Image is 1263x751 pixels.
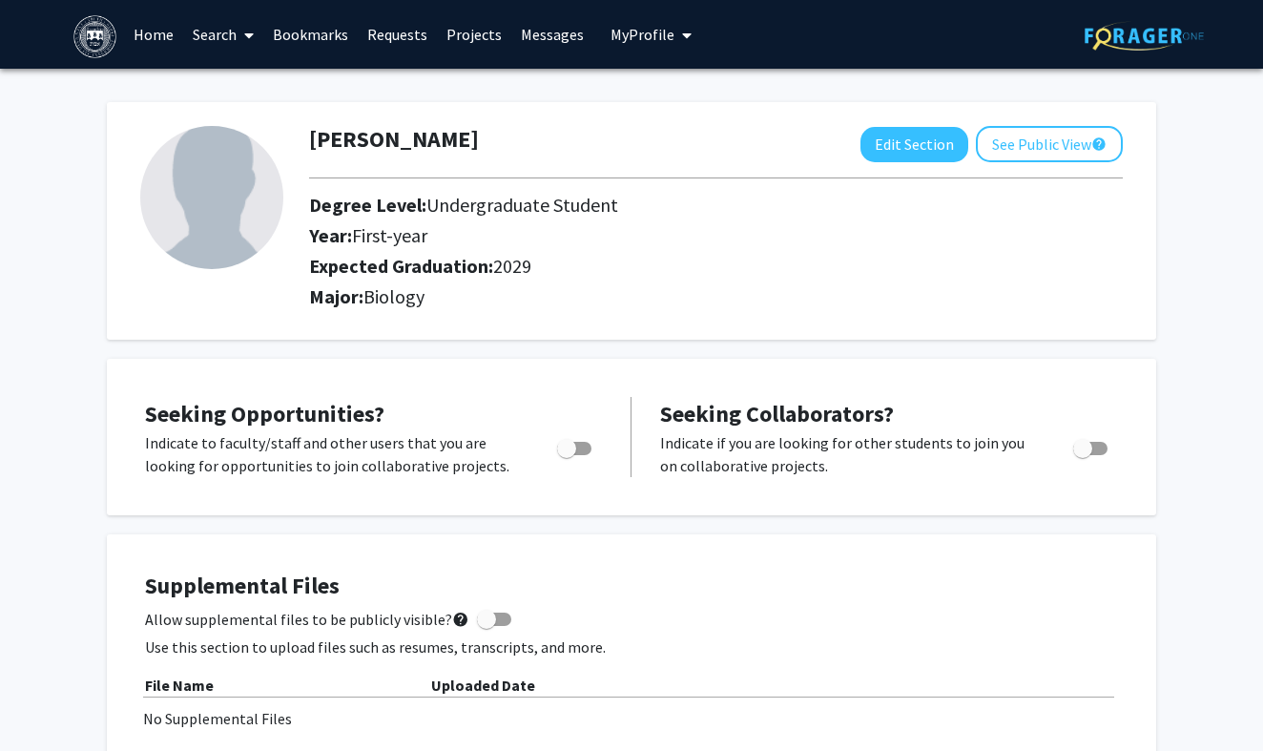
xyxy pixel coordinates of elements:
[145,399,384,428] span: Seeking Opportunities?
[145,573,1118,600] h4: Supplemental Files
[611,25,674,44] span: My Profile
[309,194,1016,217] h2: Degree Level:
[358,1,437,68] a: Requests
[73,15,116,58] img: Brandeis University Logo
[452,608,469,631] mat-icon: help
[145,636,1118,658] p: Use this section to upload files such as resumes, transcripts, and more.
[511,1,593,68] a: Messages
[549,431,602,460] div: Toggle
[1091,133,1107,156] mat-icon: help
[140,126,283,269] img: Profile Picture
[363,284,424,308] span: Biology
[493,254,531,278] span: 2029
[124,1,183,68] a: Home
[1066,431,1118,460] div: Toggle
[860,127,968,162] button: Edit Section
[1085,21,1204,51] img: ForagerOne Logo
[143,707,1120,730] div: No Supplemental Files
[309,255,1016,278] h2: Expected Graduation:
[14,665,81,737] iframe: Chat
[183,1,263,68] a: Search
[426,193,618,217] span: Undergraduate Student
[352,223,427,247] span: First-year
[437,1,511,68] a: Projects
[309,285,1123,308] h2: Major:
[145,676,214,695] b: File Name
[309,126,479,154] h1: [PERSON_NAME]
[145,608,469,631] span: Allow supplemental files to be publicly visible?
[263,1,358,68] a: Bookmarks
[976,126,1123,162] button: See Public View
[145,431,521,477] p: Indicate to faculty/staff and other users that you are looking for opportunities to join collabor...
[431,676,535,695] b: Uploaded Date
[660,399,894,428] span: Seeking Collaborators?
[309,224,1016,247] h2: Year:
[660,431,1037,477] p: Indicate if you are looking for other students to join you on collaborative projects.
